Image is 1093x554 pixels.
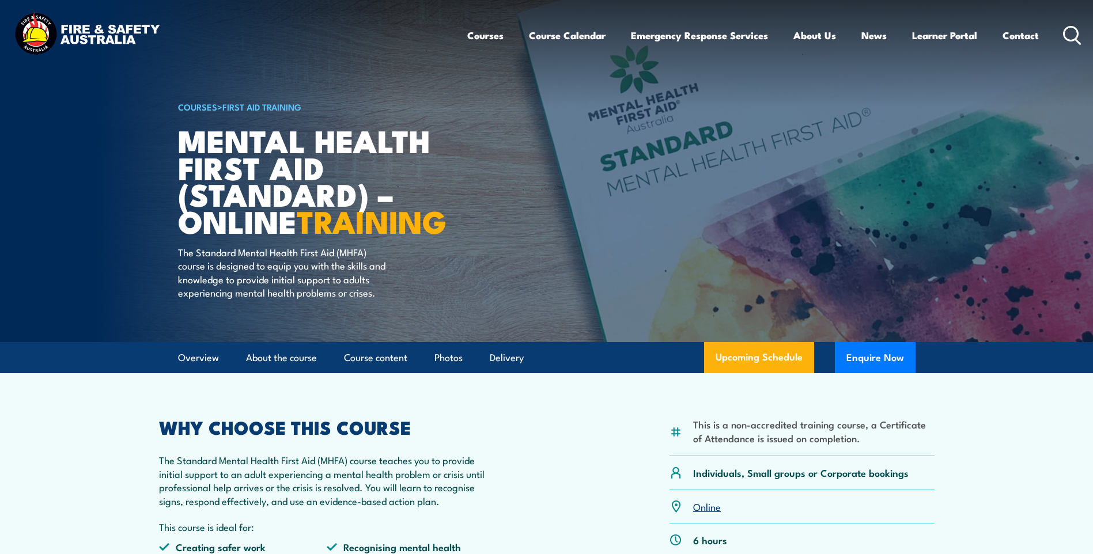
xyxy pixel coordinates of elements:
[467,20,504,51] a: Courses
[344,343,407,373] a: Course content
[693,466,909,479] p: Individuals, Small groups or Corporate bookings
[178,127,463,234] h1: Mental Health First Aid (Standard) – Online
[631,20,768,51] a: Emergency Response Services
[178,245,388,299] p: The Standard Mental Health First Aid (MHFA) course is designed to equip you with the skills and k...
[159,419,496,435] h2: WHY CHOOSE THIS COURSE
[178,343,219,373] a: Overview
[704,342,814,373] a: Upcoming Schedule
[529,20,606,51] a: Course Calendar
[222,100,301,113] a: First Aid Training
[835,342,916,373] button: Enquire Now
[159,520,496,533] p: This course is ideal for:
[159,453,496,507] p: The Standard Mental Health First Aid (MHFA) course teaches you to provide initial support to an a...
[178,100,217,113] a: COURSES
[178,100,463,113] h6: >
[246,343,317,373] a: About the course
[297,196,447,244] strong: TRAINING
[861,20,887,51] a: News
[693,533,727,547] p: 6 hours
[490,343,524,373] a: Delivery
[434,343,463,373] a: Photos
[912,20,977,51] a: Learner Portal
[693,418,935,445] li: This is a non-accredited training course, a Certificate of Attendance is issued on completion.
[1003,20,1039,51] a: Contact
[693,499,721,513] a: Online
[793,20,836,51] a: About Us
